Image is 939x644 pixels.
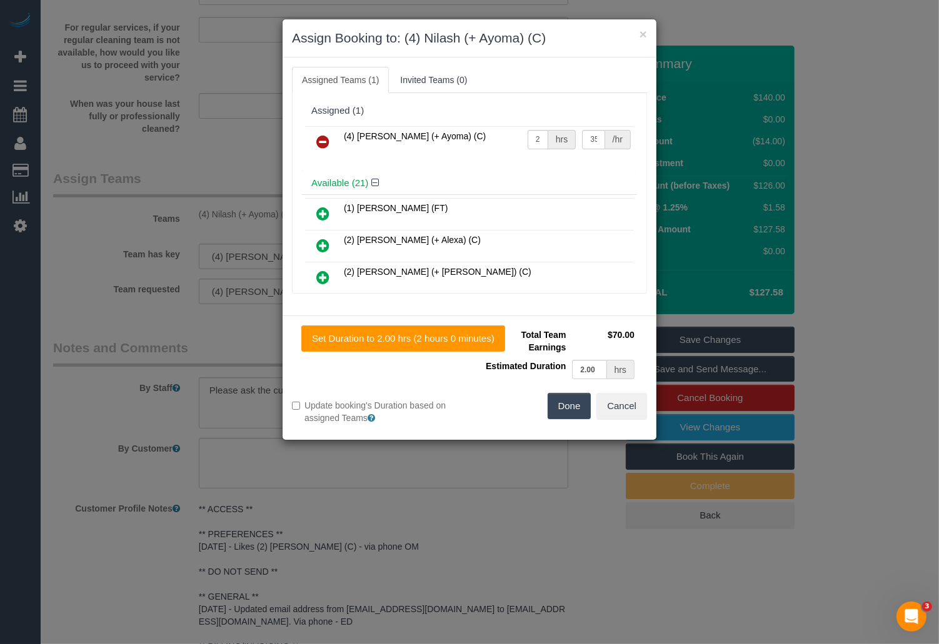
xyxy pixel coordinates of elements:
a: Invited Teams (0) [390,67,477,93]
h4: Available (21) [311,178,628,189]
td: Total Team Earnings [479,325,569,357]
h3: Assign Booking to: (4) Nilash (+ Ayoma) (C) [292,29,647,47]
span: (1) [PERSON_NAME] (FT) [344,203,448,213]
button: Done [548,393,591,419]
div: hrs [548,130,576,149]
button: Set Duration to 2.00 hrs (2 hours 0 minutes) [301,325,505,352]
span: 3 [922,602,932,612]
label: Update booking's Duration based on assigned Teams [292,399,460,424]
a: Assigned Teams (1) [292,67,389,93]
td: $70.00 [569,325,638,357]
span: Estimated Duration [486,361,566,371]
div: /hr [605,130,631,149]
span: (4) [PERSON_NAME] (+ Ayoma) (C) [344,131,486,141]
button: × [640,27,647,41]
button: Cancel [596,393,647,419]
span: (2) [PERSON_NAME] (+ [PERSON_NAME]) (C) [344,267,531,277]
span: (2) [PERSON_NAME] (+ Alexa) (C) [344,235,481,245]
iframe: Intercom live chat [896,602,926,632]
div: hrs [607,360,635,379]
div: Assigned (1) [311,106,628,116]
input: Update booking's Duration based on assigned Teams [292,402,300,410]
